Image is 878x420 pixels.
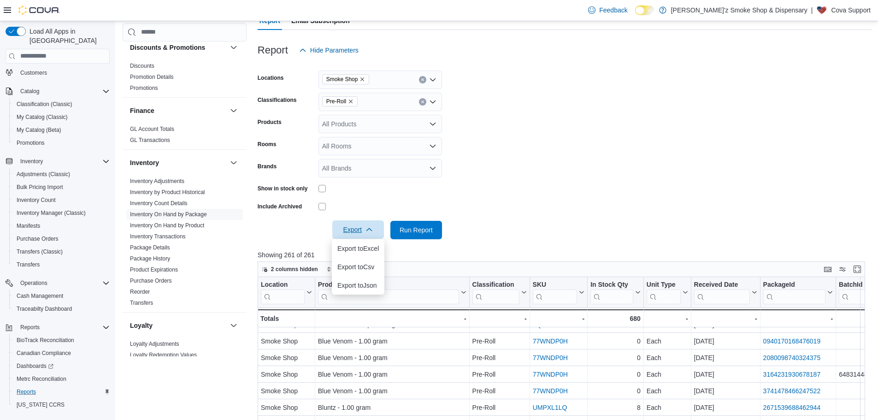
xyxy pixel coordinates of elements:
span: Purchase Orders [130,277,172,284]
div: - [763,313,833,324]
span: Export [338,220,378,239]
span: Hide Parameters [310,46,359,55]
div: 0 [590,336,641,347]
a: Discounts [130,63,154,69]
span: My Catalog (Beta) [17,126,61,134]
span: Export to Json [337,282,379,289]
span: Bulk Pricing Import [17,183,63,191]
div: Finance [123,124,247,149]
button: Clear input [419,76,426,83]
h3: Loyalty [130,321,153,330]
div: Blue Venom - 1.00 gram [318,369,466,380]
div: In Stock Qty [590,280,633,289]
span: Loyalty Adjustments [130,340,179,348]
span: Transfers [13,259,110,270]
span: Loyalty Redemption Values [130,351,197,359]
a: Bulk Pricing Import [13,182,67,193]
button: PackageId [763,280,833,304]
span: Dashboards [17,362,53,370]
a: 77WNDP0H [532,354,567,361]
span: Purchase Orders [13,233,110,244]
div: Location [261,280,305,304]
div: In Stock Qty [590,280,633,304]
button: Reports [9,385,113,398]
label: Products [258,118,282,126]
button: 2 columns hidden [258,264,322,275]
a: Feedback [584,1,631,19]
div: [DATE] [694,385,757,396]
a: Manifests [13,220,44,231]
div: Pre-Roll [472,336,526,347]
div: Received Date [694,280,749,289]
button: Catalog [2,85,113,98]
span: Inventory Count Details [130,200,188,207]
div: [DATE] [694,352,757,363]
a: Metrc Reconciliation [13,373,70,385]
span: Inventory Count [17,196,56,204]
div: SKU [532,280,577,289]
a: Traceabilty Dashboard [13,303,76,314]
p: | [811,5,813,16]
button: Product [318,280,466,304]
div: 0 [590,352,641,363]
span: Washington CCRS [13,399,110,410]
button: [US_STATE] CCRS [9,398,113,411]
div: Pre-Roll [472,369,526,380]
button: Promotions [9,136,113,149]
a: 0940170168476019 [763,337,820,345]
div: Smoke Shop [261,369,312,380]
a: Canadian Compliance [13,348,75,359]
a: 77WNDP0H [532,337,567,345]
button: Bulk Pricing Import [9,181,113,194]
span: Bulk Pricing Import [13,182,110,193]
div: Each [647,352,688,363]
button: Inventory [2,155,113,168]
a: Package History [130,255,170,262]
span: Reports [20,324,40,331]
span: Inventory On Hand by Package [130,211,207,218]
button: Inventory [130,158,226,167]
a: 77WNDP0H [532,387,567,395]
button: Open list of options [429,120,436,128]
span: Transfers [130,299,153,307]
span: Metrc Reconciliation [13,373,110,385]
span: Reports [13,386,110,397]
div: Each [647,319,688,330]
button: Operations [17,278,51,289]
div: Received Date [694,280,749,304]
p: Cova Support [831,5,871,16]
div: Unit Type [647,280,681,304]
div: Inventory [123,176,247,312]
div: 680 [590,313,641,324]
span: Smoke Shop [322,74,370,84]
div: Smoke Shop [261,402,312,413]
span: Promotions [17,139,45,147]
div: Totals [260,313,312,324]
div: [DATE] [694,336,757,347]
button: Traceabilty Dashboard [9,302,113,315]
span: Promotion Details [130,73,174,81]
button: Open list of options [429,165,436,172]
button: Loyalty [130,321,226,330]
a: Dashboards [9,360,113,373]
span: Customers [20,69,47,77]
div: Product [318,280,459,304]
a: Inventory Transactions [130,233,186,240]
button: Sort fields [323,264,364,275]
button: Classification [472,280,526,304]
span: My Catalog (Classic) [13,112,110,123]
span: My Catalog (Classic) [17,113,68,121]
span: Inventory Manager (Classic) [13,207,110,219]
button: Inventory [17,156,47,167]
a: 3741478466247522 [763,387,820,395]
span: Reports [17,322,110,333]
button: Discounts & Promotions [228,42,239,53]
div: Each [647,369,688,380]
div: Pre-Roll [472,352,526,363]
span: Canadian Compliance [17,349,71,357]
span: Classification (Classic) [13,99,110,110]
button: Open list of options [429,98,436,106]
div: Each [647,402,688,413]
span: Inventory [20,158,43,165]
button: Hide Parameters [295,41,362,59]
